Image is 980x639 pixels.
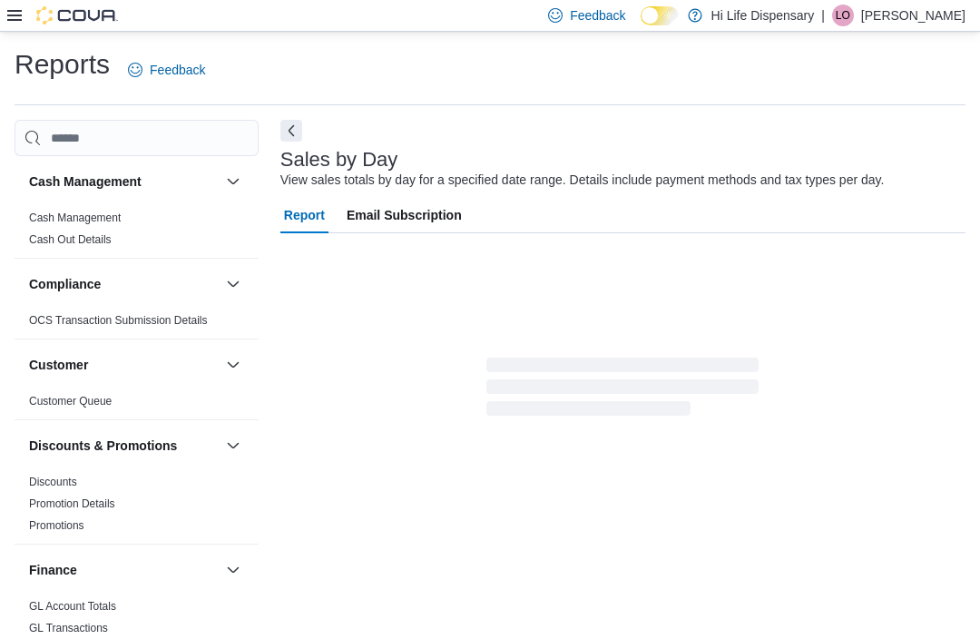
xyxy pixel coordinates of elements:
[29,275,101,293] h3: Compliance
[222,273,244,295] button: Compliance
[222,435,244,457] button: Discounts & Promotions
[222,171,244,192] button: Cash Management
[15,390,259,419] div: Customer
[832,5,854,26] div: Lori Oropeza
[641,6,679,25] input: Dark Mode
[36,6,118,25] img: Cova
[29,275,219,293] button: Compliance
[836,5,850,26] span: LO
[29,172,142,191] h3: Cash Management
[15,471,259,544] div: Discounts & Promotions
[29,211,121,224] a: Cash Management
[29,314,208,327] a: OCS Transaction Submission Details
[29,622,108,634] a: GL Transactions
[280,171,885,190] div: View sales totals by day for a specified date range. Details include payment methods and tax type...
[29,172,219,191] button: Cash Management
[29,600,116,613] a: GL Account Totals
[222,559,244,581] button: Finance
[711,5,815,26] p: Hi Life Dispensary
[29,356,88,374] h3: Customer
[486,361,759,419] span: Loading
[570,6,625,25] span: Feedback
[222,354,244,376] button: Customer
[641,25,642,26] span: Dark Mode
[15,207,259,258] div: Cash Management
[284,197,325,233] span: Report
[29,233,112,246] a: Cash Out Details
[150,61,205,79] span: Feedback
[280,120,302,142] button: Next
[15,310,259,339] div: Compliance
[121,52,212,88] a: Feedback
[29,437,219,455] button: Discounts & Promotions
[280,149,398,171] h3: Sales by Day
[29,561,219,579] button: Finance
[821,5,825,26] p: |
[29,561,77,579] h3: Finance
[29,395,112,408] a: Customer Queue
[15,46,110,83] h1: Reports
[29,519,84,532] a: Promotions
[29,437,177,455] h3: Discounts & Promotions
[861,5,965,26] p: [PERSON_NAME]
[29,476,77,488] a: Discounts
[29,356,219,374] button: Customer
[347,197,462,233] span: Email Subscription
[29,497,115,510] a: Promotion Details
